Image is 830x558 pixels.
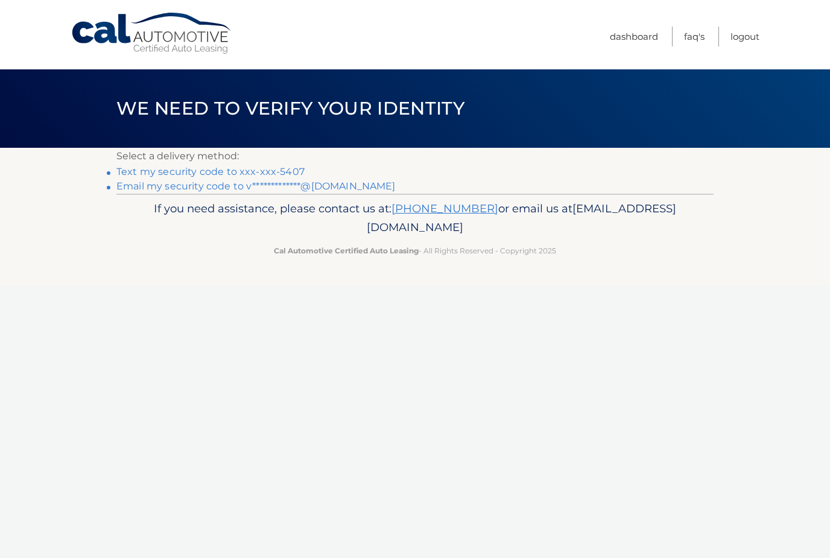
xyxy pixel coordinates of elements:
[124,244,706,257] p: - All Rights Reserved - Copyright 2025
[730,27,759,46] a: Logout
[116,148,714,165] p: Select a delivery method:
[274,246,419,255] strong: Cal Automotive Certified Auto Leasing
[71,12,233,55] a: Cal Automotive
[116,166,305,177] a: Text my security code to xxx-xxx-5407
[124,199,706,238] p: If you need assistance, please contact us at: or email us at
[116,97,464,119] span: We need to verify your identity
[684,27,705,46] a: FAQ's
[391,201,498,215] a: [PHONE_NUMBER]
[610,27,658,46] a: Dashboard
